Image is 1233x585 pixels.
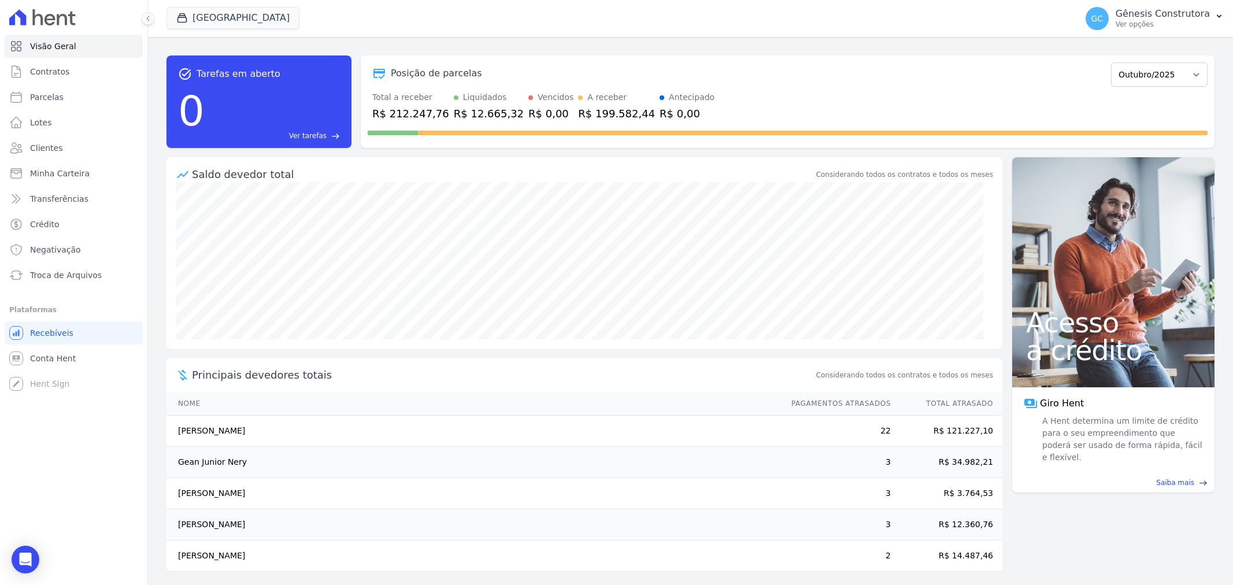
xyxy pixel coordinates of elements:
span: Negativação [30,244,81,256]
td: R$ 3.764,53 [891,478,1002,509]
span: east [1199,479,1208,487]
a: Parcelas [5,86,143,109]
div: Liquidados [463,91,507,103]
div: Open Intercom Messenger [12,546,39,573]
span: Contratos [30,66,69,77]
span: Principais devedores totais [192,367,814,383]
div: R$ 0,00 [660,106,714,121]
span: Minha Carteira [30,168,90,179]
td: R$ 14.487,46 [891,540,1002,572]
span: Acesso [1026,309,1201,336]
a: Troca de Arquivos [5,264,143,287]
div: Total a receber [372,91,449,103]
span: task_alt [178,67,192,81]
td: [PERSON_NAME] [166,478,780,509]
a: Negativação [5,238,143,261]
div: Vencidos [538,91,573,103]
span: east [331,132,340,140]
span: Giro Hent [1040,397,1084,410]
span: Tarefas em aberto [197,67,280,81]
a: Crédito [5,213,143,236]
a: Clientes [5,136,143,160]
th: Total Atrasado [891,392,1002,416]
div: Antecipado [669,91,714,103]
span: Conta Hent [30,353,76,364]
td: 22 [780,416,891,447]
span: Clientes [30,142,62,154]
div: R$ 0,00 [528,106,573,121]
span: Saiba mais [1156,477,1194,488]
td: 2 [780,540,891,572]
span: Considerando todos os contratos e todos os meses [816,370,993,380]
span: Crédito [30,219,60,230]
td: [PERSON_NAME] [166,416,780,447]
div: A receber [587,91,627,103]
span: GC [1091,14,1103,23]
a: Contratos [5,60,143,83]
td: Gean Junior Nery [166,447,780,478]
td: [PERSON_NAME] [166,540,780,572]
div: R$ 199.582,44 [578,106,655,121]
td: R$ 12.360,76 [891,509,1002,540]
span: Lotes [30,117,52,128]
td: [PERSON_NAME] [166,509,780,540]
p: Gênesis Construtora [1116,8,1210,20]
div: R$ 212.247,76 [372,106,449,121]
span: Transferências [30,193,88,205]
td: R$ 121.227,10 [891,416,1002,447]
div: R$ 12.665,32 [454,106,524,121]
span: Troca de Arquivos [30,269,102,281]
a: Minha Carteira [5,162,143,185]
td: 3 [780,509,891,540]
a: Recebíveis [5,321,143,345]
a: Visão Geral [5,35,143,58]
span: A Hent determina um limite de crédito para o seu empreendimento que poderá ser usado de forma ráp... [1040,415,1203,464]
span: Ver tarefas [289,131,327,141]
a: Conta Hent [5,347,143,370]
td: 3 [780,478,891,509]
th: Pagamentos Atrasados [780,392,891,416]
span: Recebíveis [30,327,73,339]
button: GC Gênesis Construtora Ver opções [1076,2,1233,35]
div: Posição de parcelas [391,66,482,80]
a: Transferências [5,187,143,210]
a: Lotes [5,111,143,134]
td: 3 [780,447,891,478]
p: Ver opções [1116,20,1210,29]
th: Nome [166,392,780,416]
div: Considerando todos os contratos e todos os meses [816,169,993,180]
button: [GEOGRAPHIC_DATA] [166,7,299,29]
td: R$ 34.982,21 [891,447,1002,478]
span: a crédito [1026,336,1201,364]
span: Parcelas [30,91,64,103]
div: Plataformas [9,303,138,317]
a: Ver tarefas east [209,131,340,141]
a: Saiba mais east [1019,477,1208,488]
div: 0 [178,81,205,141]
div: Saldo devedor total [192,166,814,182]
span: Visão Geral [30,40,76,52]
